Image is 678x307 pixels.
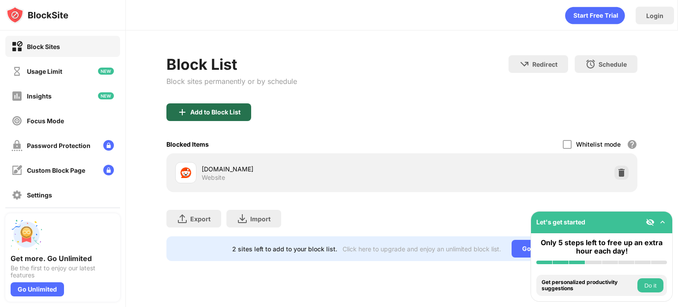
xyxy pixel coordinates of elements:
[166,140,209,148] div: Blocked Items
[11,91,23,102] img: insights-off.svg
[576,140,621,148] div: Whitelist mode
[11,66,23,77] img: time-usage-off.svg
[512,240,572,258] div: Go Unlimited
[190,215,211,223] div: Export
[27,68,62,75] div: Usage Limit
[542,279,635,292] div: Get personalized productivity suggestions
[103,140,114,151] img: lock-menu.svg
[11,282,64,296] div: Go Unlimited
[532,61,557,68] div: Redirect
[646,12,663,19] div: Login
[166,55,297,73] div: Block List
[637,278,663,292] button: Do it
[27,43,60,50] div: Block Sites
[646,218,655,227] img: eye-not-visible.svg
[232,245,337,253] div: 2 sites left to add to your block list.
[27,92,52,100] div: Insights
[98,92,114,99] img: new-icon.svg
[6,6,68,24] img: logo-blocksite.svg
[202,164,402,174] div: [DOMAIN_NAME]
[202,174,225,182] div: Website
[27,167,85,174] div: Custom Block Page
[11,165,23,176] img: customize-block-page-off.svg
[11,115,23,126] img: focus-off.svg
[11,254,115,263] div: Get more. Go Unlimited
[27,191,52,199] div: Settings
[536,239,667,255] div: Only 5 steps left to free up an extra hour each day!
[27,142,90,149] div: Password Protection
[343,245,501,253] div: Click here to upgrade and enjoy an unlimited block list.
[181,167,191,178] img: favicons
[658,218,667,227] img: omni-setup-toggle.svg
[11,41,23,52] img: block-on.svg
[599,61,627,68] div: Schedule
[536,218,585,226] div: Let's get started
[11,265,115,279] div: Be the first to enjoy our latest features
[11,190,23,201] img: settings-off.svg
[11,219,42,250] img: push-unlimited.svg
[565,7,625,24] div: animation
[166,77,297,86] div: Block sites permanently or by schedule
[27,117,64,125] div: Focus Mode
[250,215,271,223] div: Import
[190,109,241,116] div: Add to Block List
[98,68,114,75] img: new-icon.svg
[11,140,23,151] img: password-protection-off.svg
[103,165,114,175] img: lock-menu.svg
